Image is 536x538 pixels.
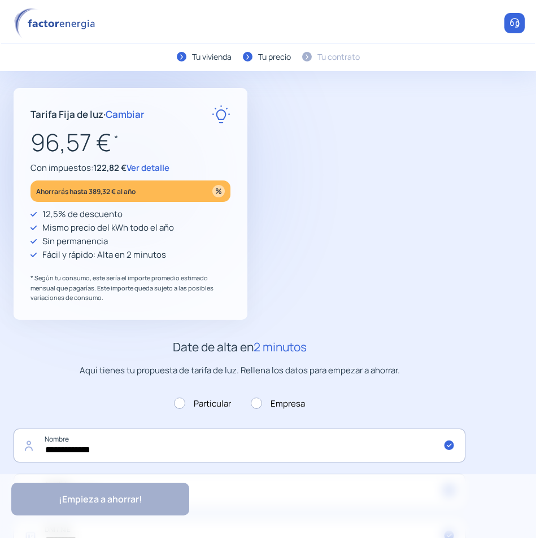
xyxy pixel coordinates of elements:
img: percentage_icon.svg [212,185,225,197]
label: Particular [174,397,231,411]
p: 12,5% de descuento [42,208,123,221]
div: Tu contrato [317,51,360,63]
span: Cambiar [106,108,145,121]
h2: Date de alta en [14,338,465,357]
div: Tu precio [258,51,291,63]
span: Ver detalle [127,162,169,174]
label: Empresa [251,397,305,411]
p: * Según tu consumo, este sería el importe promedio estimado mensual que pagarías. Este importe qu... [30,273,230,303]
p: Fácil y rápido: Alta en 2 minutos [42,248,166,262]
p: Tarifa Fija de luz · [30,107,145,122]
p: Con impuestos: [30,161,230,175]
img: rate-E.svg [212,105,230,124]
div: Tu vivienda [192,51,232,63]
p: Ahorrarás hasta 389,32 € al año [36,185,136,198]
img: logo factor [11,8,102,39]
p: Aquí tienes tu propuesta de tarifa de luz. Rellena los datos para empezar a ahorrar. [14,364,465,377]
span: 122,82 € [93,162,127,174]
p: 96,57 € [30,124,230,161]
span: 2 minutos [254,339,307,355]
img: llamar [509,17,520,29]
p: Mismo precio del kWh todo el año [42,221,174,235]
p: Sin permanencia [42,235,108,248]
